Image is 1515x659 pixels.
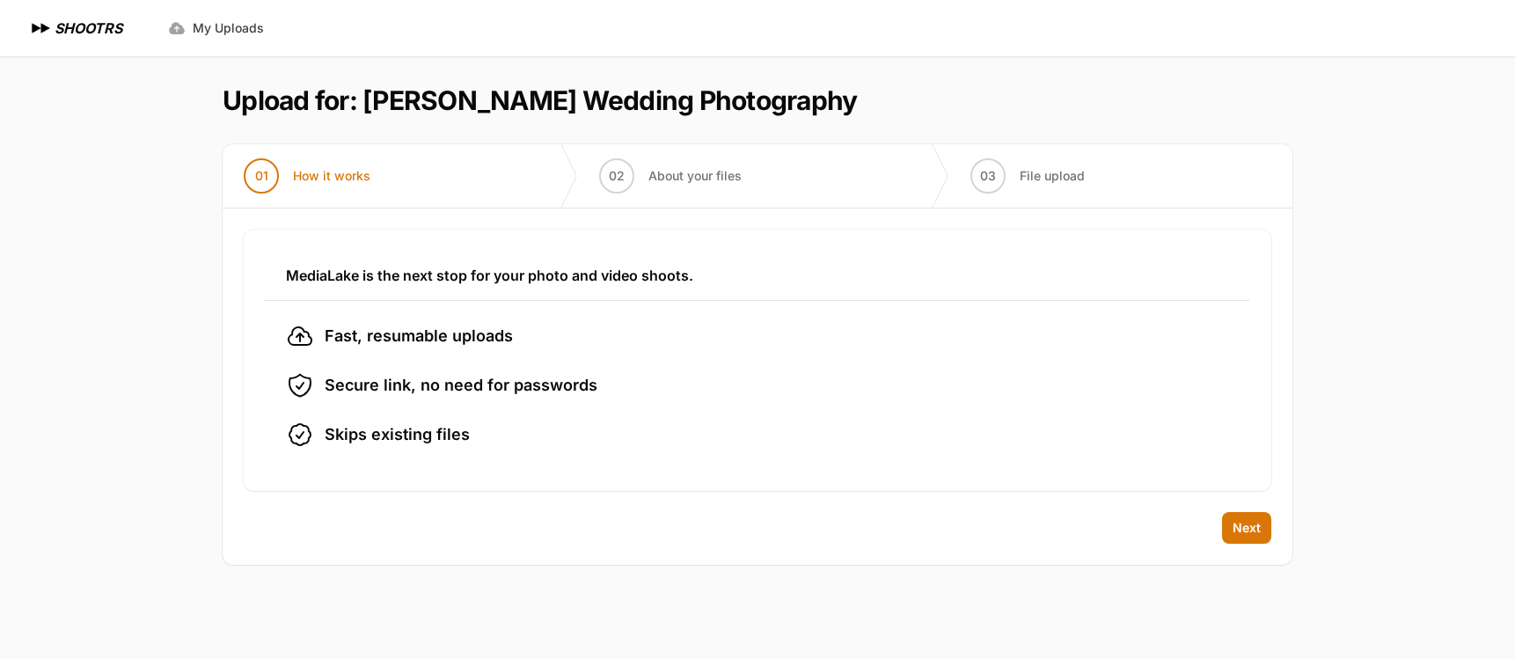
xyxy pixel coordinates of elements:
span: 02 [609,167,625,185]
h3: MediaLake is the next stop for your photo and video shoots. [286,265,1229,286]
button: Next [1222,512,1271,544]
span: About your files [648,167,742,185]
h1: SHOOTRS [55,18,122,39]
a: SHOOTRS SHOOTRS [28,18,122,39]
span: Secure link, no need for passwords [325,373,597,398]
span: Next [1233,519,1261,537]
span: How it works [293,167,370,185]
h1: Upload for: [PERSON_NAME] Wedding Photography [223,84,857,116]
span: My Uploads [193,19,264,37]
span: Fast, resumable uploads [325,324,513,348]
span: 01 [255,167,268,185]
span: File upload [1020,167,1085,185]
span: 03 [980,167,996,185]
span: Skips existing files [325,422,470,447]
button: 03 File upload [949,144,1106,208]
img: SHOOTRS [28,18,55,39]
a: My Uploads [157,12,274,44]
button: 01 How it works [223,144,392,208]
button: 02 About your files [578,144,763,208]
